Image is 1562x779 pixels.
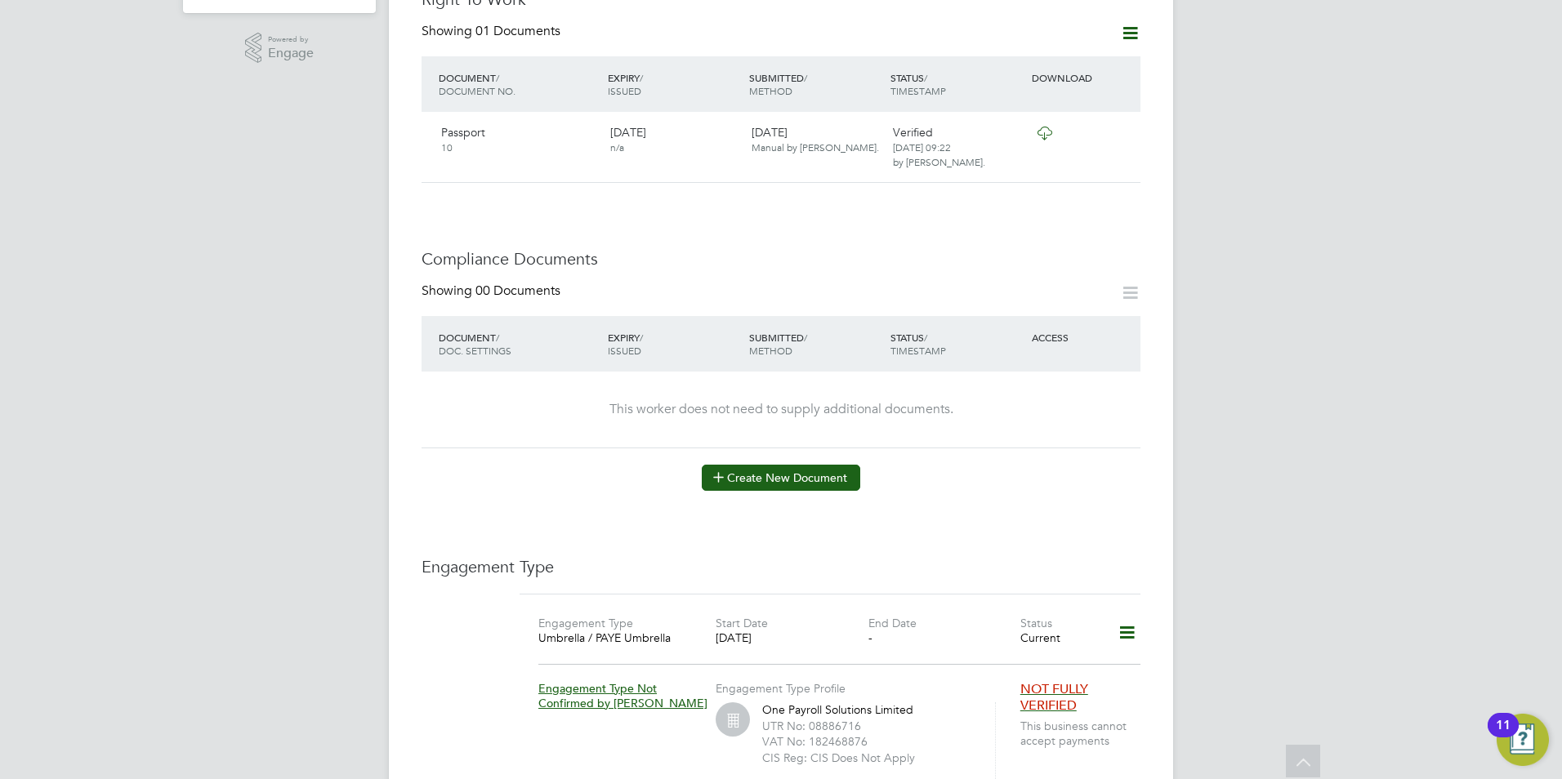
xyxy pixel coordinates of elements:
[422,283,564,300] div: Showing
[924,331,927,344] span: /
[749,84,792,97] span: METHOD
[538,681,707,710] span: Engagement Type Not Confirmed by [PERSON_NAME]
[893,155,985,168] span: by [PERSON_NAME].
[438,401,1124,418] div: This worker does not need to supply additional documents.
[640,331,643,344] span: /
[475,23,560,39] span: 01 Documents
[538,616,633,630] label: Engagement Type
[245,33,315,64] a: Powered byEngage
[1020,719,1147,748] span: This business cannot accept payments
[441,140,453,154] span: 10
[422,556,1140,577] h3: Engagement Type
[886,323,1028,365] div: STATUS
[538,630,690,645] div: Umbrella / PAYE Umbrella
[893,125,933,140] span: Verified
[435,63,604,105] div: DOCUMENT
[804,71,807,84] span: /
[475,283,560,299] span: 00 Documents
[610,140,624,154] span: n/a
[745,323,886,365] div: SUBMITTED
[604,63,745,105] div: EXPIRY
[1028,63,1140,92] div: DOWNLOAD
[439,344,511,357] span: DOC. SETTINGS
[604,118,745,161] div: [DATE]
[1020,681,1088,714] span: NOT FULLY VERIFIED
[745,63,886,105] div: SUBMITTED
[716,616,768,630] label: Start Date
[749,344,792,357] span: METHOD
[752,140,879,154] span: Manual by [PERSON_NAME].
[762,734,868,749] label: VAT No: 182468876
[496,331,499,344] span: /
[268,47,314,60] span: Engage
[868,616,917,630] label: End Date
[702,465,860,491] button: Create New Document
[868,630,1020,645] div: -
[1020,630,1096,645] div: Current
[893,140,951,154] span: [DATE] 09:22
[745,118,886,161] div: [DATE]
[439,84,515,97] span: DOCUMENT NO.
[1028,323,1140,352] div: ACCESS
[762,719,861,733] label: UTR No: 08886716
[268,33,314,47] span: Powered by
[604,323,745,365] div: EXPIRY
[804,331,807,344] span: /
[716,630,868,645] div: [DATE]
[762,750,915,765] label: CIS Reg: CIS Does Not Apply
[422,248,1140,269] h3: Compliance Documents
[608,84,641,97] span: ISSUED
[608,344,641,357] span: ISSUED
[422,23,564,40] div: Showing
[716,681,846,696] label: Engagement Type Profile
[435,323,604,365] div: DOCUMENT
[1020,616,1052,630] label: Status
[924,71,927,84] span: /
[886,63,1028,105] div: STATUS
[640,71,643,84] span: /
[496,71,499,84] span: /
[435,118,604,161] div: Passport
[1497,714,1549,766] button: Open Resource Center, 11 new notifications
[1496,725,1511,746] div: 11
[890,84,946,97] span: TIMESTAMP
[890,344,946,357] span: TIMESTAMP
